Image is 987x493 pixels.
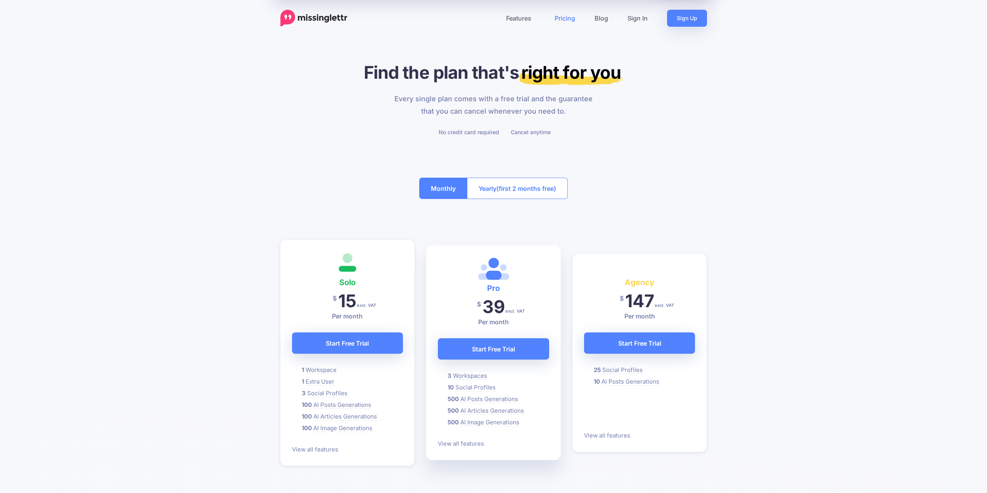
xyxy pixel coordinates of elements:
[448,395,459,403] b: 500
[505,309,525,313] span: excl. VAT
[655,303,674,308] span: excl. VAT
[584,276,695,289] h4: Agency
[390,93,597,118] p: Every single plan comes with a free trial and the guarantee that you can cancel whenever you need...
[448,372,451,379] b: 3
[438,383,549,392] li: Missinglettr currently works with Twitter, Facebook (Pages), Instagram, LinkedIn (Personal and Co...
[302,424,312,432] b: 100
[584,332,695,354] a: Start Free Trial
[419,178,467,199] button: Monthly
[448,419,459,426] b: 500
[302,366,304,374] b: 1
[478,257,509,280] img: <i class='fas fa-heart margin-right'></i>Most Popular
[292,365,403,375] li: A Workspace will usually be created for each Brand, Company or Client that you want to promote co...
[455,384,496,391] span: Social Profiles
[437,127,499,137] li: No credit card required
[594,378,600,385] b: 10
[302,389,306,397] b: 3
[438,394,549,404] li: AI Create is a powerful new feature that allows you to generate, save and post AI generated conte...
[460,407,524,415] span: AI Articles Generations
[292,400,403,410] li: AI Create is a powerful new feature that allows you to generate, save and post AI generated conte...
[292,276,403,289] h4: Solo
[438,338,549,360] a: Start Free Trial
[292,389,403,398] li: Missinglettr currently works with Twitter, Facebook (Pages), Instagram, LinkedIn (Personal and Co...
[460,395,518,403] span: AI Posts Generations
[509,127,551,137] li: Cancel anytime
[307,389,347,397] span: Social Profiles
[292,377,403,386] li: The number of additional team members you can invite to collaborate with and access your Missingl...
[438,371,549,381] li: A Workspace will usually be created for each Brand, Company or Client that you want to promote co...
[438,418,549,427] li: Leverage the power of AI to generate unique and engaging images in various modes like photography...
[313,401,371,409] span: AI Posts Generations
[338,290,356,311] span: 15
[594,366,601,374] b: 25
[292,311,403,321] p: Per month
[482,296,505,317] span: 39
[467,178,568,199] button: Yearly(first 2 months free)
[618,10,657,27] a: Sign In
[453,372,487,380] span: Workspaces
[496,10,545,27] a: Features
[477,296,481,313] span: $
[357,303,376,308] span: excl. VAT
[602,378,659,386] span: AI Posts Generations
[292,424,403,433] li: Leverage the power of AI to generate unique and engaging images in various modes like photography...
[667,10,707,27] a: Sign Up
[333,290,337,307] span: $
[292,446,342,453] a: View all features
[302,413,312,420] b: 100
[584,311,695,321] p: Per month
[460,419,519,426] span: AI Image Generations
[625,290,654,311] span: 147
[438,440,488,447] a: View all features
[280,10,347,27] a: Home
[545,10,585,27] a: Pricing
[313,413,377,420] span: AI Articles Generations
[584,432,634,439] a: View all features
[438,317,549,327] p: Per month
[584,377,695,386] li: AI Create is a powerful new feature that allows you to generate, save and post AI generated conte...
[496,182,556,195] span: (first 2 months free)
[292,412,403,421] li: Harness the power of AI to create unique, engaging, and well-structured articles. This feature us...
[292,332,403,354] a: Start Free Trial
[448,384,454,391] b: 10
[302,378,304,385] b: 1
[313,424,372,432] span: AI Image Generations
[585,10,618,27] a: Blog
[438,282,549,294] h4: Pro
[438,406,549,415] li: Harness the power of AI to create unique, engaging, and well-structured articles. This feature us...
[302,401,312,408] b: 100
[448,407,459,414] b: 500
[620,290,624,307] span: $
[280,62,707,83] h1: Find the plan that's
[519,62,623,85] mark: right for you
[584,365,695,375] li: Missinglettr currently works with Twitter, Facebook (Pages), Instagram, LinkedIn (Personal and Co...
[306,378,334,386] span: Extra User
[602,366,643,374] span: Social Profiles
[306,366,337,374] span: Workspace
